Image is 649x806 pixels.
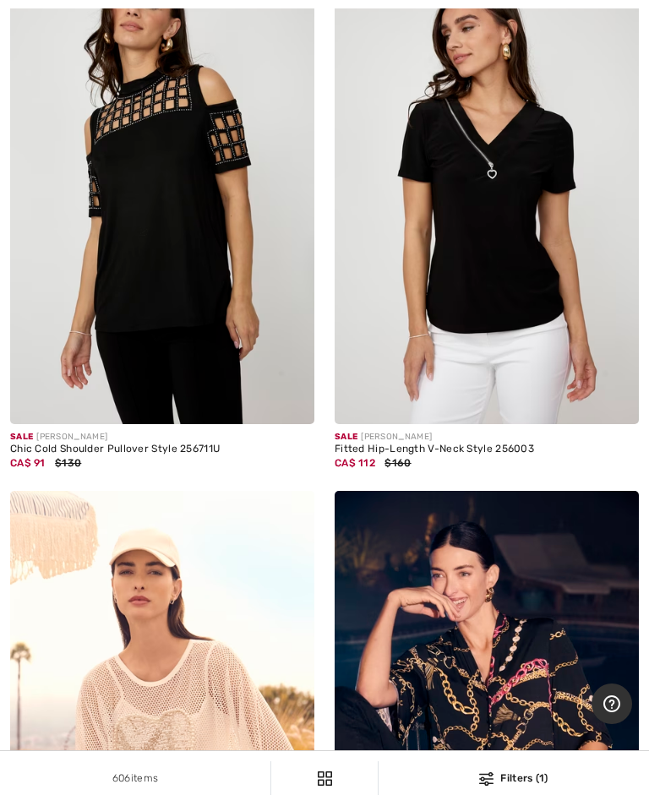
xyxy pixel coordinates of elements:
div: [PERSON_NAME] [335,431,639,444]
span: Sale [335,432,357,442]
img: Filters [318,771,332,786]
span: 606 [112,772,131,784]
div: [PERSON_NAME] [10,431,314,444]
span: $160 [384,457,411,469]
div: Chic Cold Shoulder Pullover Style 256711U [10,444,314,455]
span: CA$ 112 [335,457,375,469]
span: CA$ 91 [10,457,46,469]
div: Fitted Hip-Length V-Neck Style 256003 [335,444,639,455]
iframe: Opens a widget where you can find more information [592,683,632,726]
span: $130 [55,457,81,469]
img: Filters [479,772,494,786]
div: Filters (1) [389,771,639,786]
span: Sale [10,432,33,442]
